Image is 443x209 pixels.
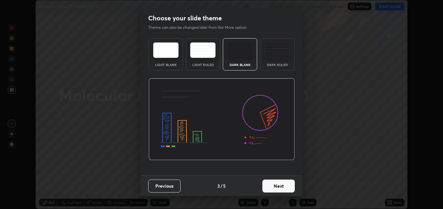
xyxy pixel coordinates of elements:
img: darkThemeBanner.d06ce4a2.svg [149,78,295,160]
img: darkRuledTheme.de295e13.svg [264,42,290,58]
h4: / [221,182,222,189]
div: Light Blank [153,63,179,66]
img: darkTheme.f0cc69e5.svg [227,42,253,58]
img: lightTheme.e5ed3b09.svg [153,42,179,58]
p: Theme can also be changed later from the More option [148,25,253,30]
h2: Choose your slide theme [148,14,222,22]
h4: 5 [223,182,226,189]
div: Dark Blank [227,63,253,66]
img: lightRuledTheme.5fabf969.svg [190,42,216,58]
button: Previous [148,180,181,192]
button: Next [262,180,295,192]
h4: 3 [217,182,220,189]
div: Light Ruled [190,63,216,66]
div: Dark Ruled [264,63,290,66]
